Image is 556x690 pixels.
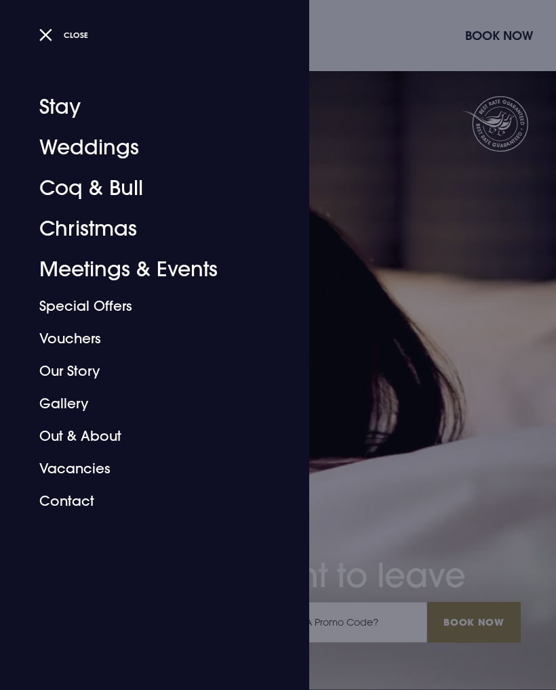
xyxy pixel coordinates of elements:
a: Coq & Bull [39,168,254,209]
a: Contact [39,485,254,517]
a: Gallery [39,387,254,420]
a: Our Story [39,355,254,387]
a: Weddings [39,127,254,168]
a: Meetings & Events [39,249,254,290]
a: Out & About [39,420,254,452]
a: Stay [39,87,254,127]
a: Special Offers [39,290,254,322]
a: Christmas [39,209,254,249]
button: Close [39,25,89,45]
a: Vouchers [39,322,254,355]
a: Vacancies [39,452,254,485]
span: Close [64,30,88,40]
